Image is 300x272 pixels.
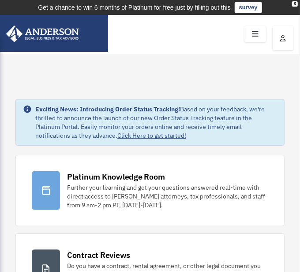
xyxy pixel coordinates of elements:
div: Based on your feedback, we're thrilled to announce the launch of our new Order Status Tracking fe... [35,105,277,140]
div: Contract Reviews [67,250,130,261]
div: Platinum Knowledge Room [67,171,165,182]
a: Platinum Knowledge Room Further your learning and get your questions answered real-time with dire... [15,155,285,226]
a: Click Here to get started! [117,132,186,140]
strong: Exciting News: Introducing Order Status Tracking! [35,105,180,113]
div: close [292,1,298,7]
a: survey [235,2,262,13]
div: Further your learning and get your questions answered real-time with direct access to [PERSON_NAM... [67,183,268,210]
div: Get a chance to win 6 months of Platinum for free just by filling out this [38,2,231,13]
